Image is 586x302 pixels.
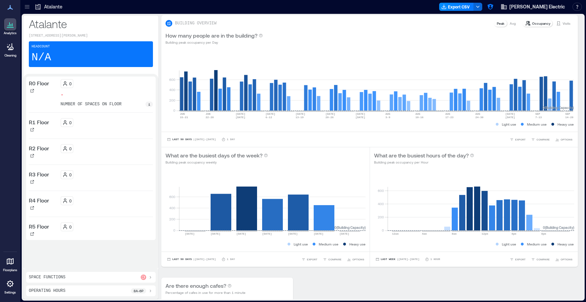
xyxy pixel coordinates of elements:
text: 20-26 [326,116,334,119]
p: Operating Hours [29,288,65,294]
text: [DATE] [339,232,349,235]
text: 24-30 [475,116,484,119]
tspan: 0 [382,228,384,232]
text: 4pm [511,232,516,235]
p: Heavy use [558,122,574,127]
p: Building peak occupancy per Day [165,40,263,45]
p: 0 [69,198,72,203]
p: Cleaning [4,53,16,58]
p: Headcount [32,44,50,49]
p: Settings [4,290,16,295]
p: Heavy use [558,241,574,247]
text: [DATE] [236,232,246,235]
p: Medium use [527,122,547,127]
button: Export CSV [439,3,474,11]
p: Light use [294,241,308,247]
button: Last Week |[DATE]-[DATE] [374,256,421,263]
text: 17-23 [445,116,453,119]
p: R3 Floor [29,170,49,178]
p: Space Functions [29,275,65,280]
p: What are the busiest hours of the day? [374,151,469,159]
p: 0 [69,172,72,177]
text: 12am [392,232,398,235]
button: COMPARE [321,256,343,263]
tspan: 600 [377,189,384,193]
span: EXPORT [515,257,526,261]
p: Avg [510,21,516,26]
p: R1 Floor [29,118,49,126]
tspan: 400 [169,206,175,210]
p: Analytics [4,31,17,35]
button: Last 90 Days |[DATE]-[DATE] [165,136,217,143]
text: JUN [180,112,185,115]
p: 1 Day [227,257,235,261]
p: Building peak occupancy weekly [165,159,268,165]
p: 0 [69,224,72,230]
text: [DATE] [262,232,272,235]
p: Atalante [44,3,62,10]
span: COMPARE [328,257,341,261]
p: R2 Floor [29,144,49,152]
tspan: 400 [169,88,175,92]
text: [DATE] [314,232,324,235]
p: 1 [148,102,150,107]
p: Visits [563,21,570,26]
text: [DATE] [266,112,275,115]
text: [DATE] [236,116,246,119]
p: 1 Hour [430,257,440,261]
p: R0 Floor [29,79,49,87]
tspan: 600 [169,78,175,82]
text: 8am [452,232,457,235]
text: [DATE] [211,232,220,235]
p: 0 [69,81,72,86]
text: 14-20 [565,116,573,119]
text: [DATE] [505,116,515,119]
text: AUG [445,112,450,115]
button: Last 90 Days |[DATE]-[DATE] [165,256,217,263]
text: 22-28 [206,116,214,119]
tspan: 0 [173,228,175,232]
text: [DATE] [236,112,246,115]
p: number of spaces on floor [61,102,122,107]
text: 3-9 [386,116,391,119]
text: [DATE] [295,112,305,115]
button: [PERSON_NAME] Electric [499,1,567,12]
text: SEP [535,112,540,115]
p: Are there enough cafes? [165,282,226,290]
text: [DATE] [326,112,335,115]
span: COMPARE [536,257,550,261]
span: OPTIONS [352,257,364,261]
text: 4am [422,232,427,235]
p: 0 [69,146,72,151]
button: OPTIONS [554,136,574,143]
button: EXPORT [300,256,319,263]
span: OPTIONS [561,137,572,142]
p: 0 [69,120,72,125]
p: What are the busiest days of the week? [165,151,262,159]
p: Atalante [29,17,153,30]
span: EXPORT [307,257,317,261]
p: Medium use [527,241,547,247]
text: JUN [206,112,211,115]
text: SEP [565,112,570,115]
text: 7-13 [535,116,542,119]
p: 8a - 6p [134,288,143,294]
p: N/A [32,51,51,64]
button: COMPARE [530,136,551,143]
text: 12pm [482,232,488,235]
p: Medium use [319,241,338,247]
button: EXPORT [508,256,527,263]
button: OPTIONS [346,256,366,263]
p: R4 Floor [29,196,49,204]
tspan: 200 [169,98,175,102]
text: 8pm [541,232,546,235]
p: How many people are in the building? [165,31,257,40]
p: Building peak occupancy per Hour [374,159,474,165]
button: OPTIONS [554,256,574,263]
p: R5 Floor [29,222,49,231]
text: AUG [415,112,421,115]
p: Occupancy [532,21,550,26]
span: [PERSON_NAME] Electric [509,3,565,10]
p: Heavy use [349,241,366,247]
text: [DATE] [288,232,298,235]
